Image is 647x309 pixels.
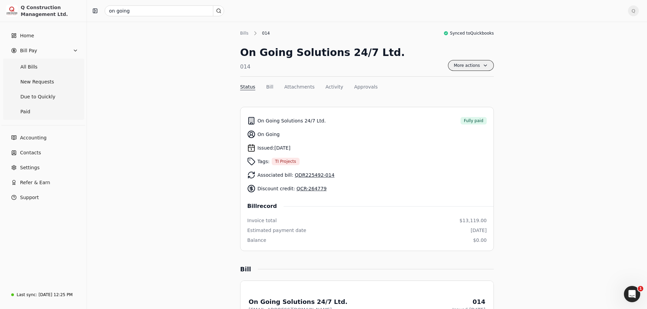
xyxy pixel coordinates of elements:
[3,289,84,301] a: Last sync:[DATE] 12:25 PM
[247,227,306,234] div: Estimated payment date
[4,90,83,103] a: Due to Quickly
[38,292,72,298] div: [DATE] 12:25 PM
[20,93,55,100] span: Due to Quickly
[17,292,37,298] div: Last sync:
[6,5,18,17] img: 3171ca1f-602b-4dfe-91f0-0ace091e1481.jpeg
[247,202,284,210] span: Bill record
[247,217,277,224] div: Invoice total
[3,191,84,204] button: Support
[460,217,487,224] div: $13,119.00
[3,44,84,57] button: Bill Pay
[628,5,639,16] button: Q
[4,75,83,89] a: New Requests
[240,83,255,91] button: Status
[266,83,273,91] button: Bill
[471,227,487,234] div: [DATE]
[452,297,485,306] div: 014
[448,60,494,71] button: More actions
[105,5,224,16] input: Search
[624,286,640,302] iframe: Intercom live chat
[20,149,41,156] span: Contacts
[240,30,273,37] nav: Breadcrumb
[20,63,37,71] span: All Bills
[247,237,266,244] div: Balance
[257,131,280,138] span: On Going
[3,29,84,42] a: Home
[3,131,84,144] a: Accounting
[20,78,54,85] span: New Requests
[4,60,83,74] a: All Bills
[295,172,335,178] a: QDR225492-014
[20,108,30,115] span: Paid
[450,30,494,36] span: Synced to Quickbooks
[20,164,39,171] span: Settings
[464,118,483,124] span: Fully paid
[3,161,84,174] a: Settings
[4,105,83,118] a: Paid
[325,83,343,91] button: Activity
[284,83,314,91] button: Attachments
[257,117,326,124] span: On Going Solutions 24/7 Ltd.
[3,176,84,189] button: Refer & Earn
[20,179,50,186] span: Refer & Earn
[638,286,643,291] span: 1
[3,146,84,159] a: Contacts
[240,45,405,60] div: On Going Solutions 24/7 Ltd.
[259,30,273,36] div: 014
[257,172,335,179] span: Associated bill:
[240,63,405,71] div: 014
[296,186,326,191] a: QCR-264779
[275,158,296,165] span: TI Projects
[20,47,37,54] span: Bill Pay
[20,32,34,39] span: Home
[20,194,39,201] span: Support
[257,158,270,165] span: Tags:
[20,134,47,141] span: Accounting
[240,30,252,36] div: Bills
[240,265,258,274] div: Bill
[257,144,290,152] span: Issued: [DATE]
[354,83,378,91] button: Approvals
[473,237,487,244] div: $0.00
[257,185,327,192] span: Discount credit:
[21,4,81,18] div: Q Construction Management Ltd.
[249,297,347,306] div: On Going Solutions 24/7 Ltd.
